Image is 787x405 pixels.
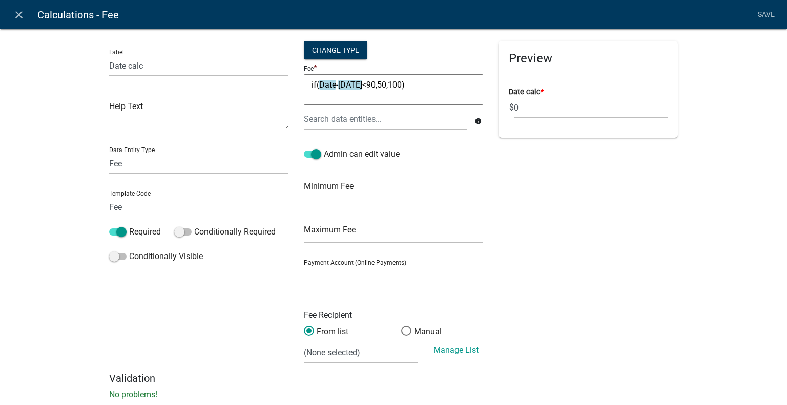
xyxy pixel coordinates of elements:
p: No problems! [109,389,678,401]
label: From list [304,326,348,338]
label: Date calc [509,89,544,96]
div: Change Type [304,41,367,59]
span: $ [509,97,514,118]
input: Search data entities... [304,109,467,130]
a: Manage List [433,345,479,355]
i: info [474,118,482,125]
div: Fee Recipient [296,309,491,322]
label: Conditionally Required [174,226,276,238]
h5: Preview [509,51,668,66]
span: Calculations - Fee [37,5,119,25]
a: Save [753,5,779,25]
i: close [13,9,25,21]
label: Conditionally Visible [109,250,203,263]
label: Required [109,226,161,238]
h5: Validation [109,372,678,385]
label: Admin can edit value [304,148,400,160]
label: Manual [401,326,442,338]
p: Fee [304,65,314,72]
